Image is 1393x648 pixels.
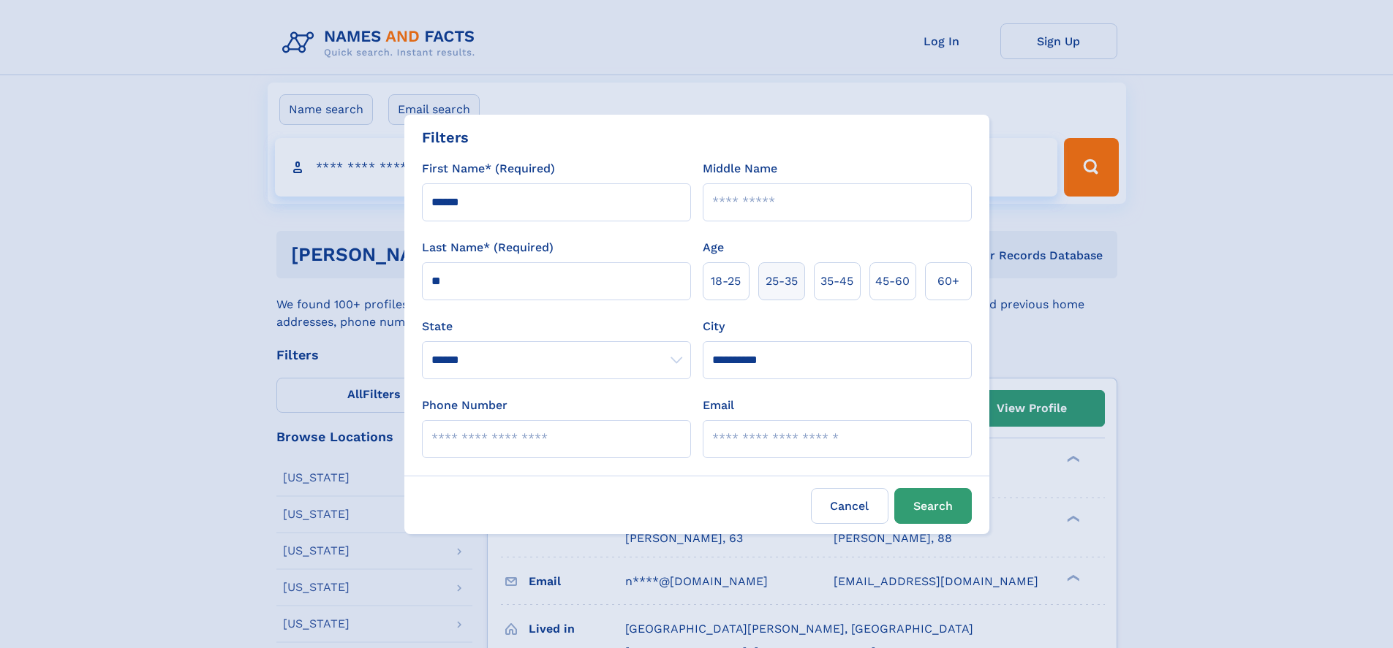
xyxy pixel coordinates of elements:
span: 60+ [937,272,959,290]
label: Phone Number [422,397,507,414]
label: First Name* (Required) [422,160,555,178]
label: Email [703,397,734,414]
label: City [703,318,725,335]
label: Last Name* (Required) [422,239,554,256]
span: 35‑45 [820,272,853,290]
div: Filters [422,126,469,148]
label: Middle Name [703,160,777,178]
button: Search [894,488,972,524]
span: 18‑25 [711,272,741,290]
label: Age [703,239,724,256]
label: Cancel [811,488,888,524]
span: 45‑60 [875,272,910,290]
span: 25‑35 [766,272,798,290]
label: State [422,318,691,335]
